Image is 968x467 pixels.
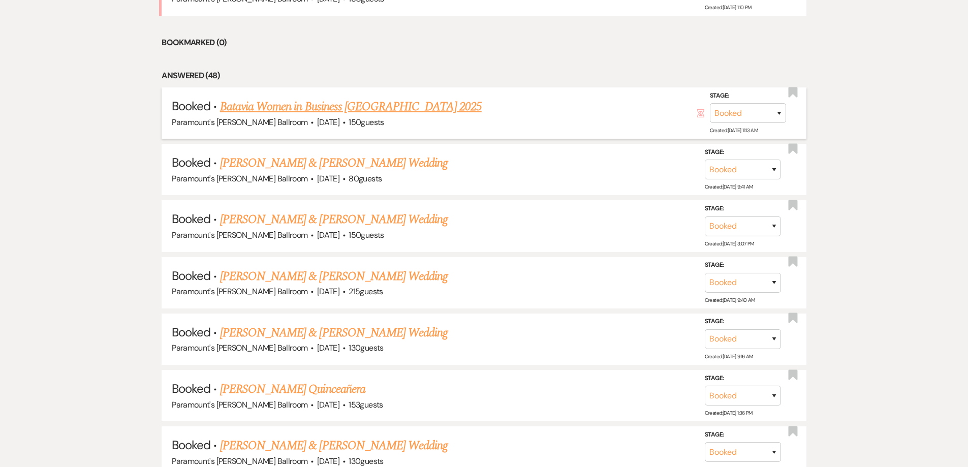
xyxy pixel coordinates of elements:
span: Paramount's [PERSON_NAME] Ballroom [172,343,307,353]
a: [PERSON_NAME] & [PERSON_NAME] Wedding [220,210,448,229]
span: [DATE] [317,173,339,184]
span: Paramount's [PERSON_NAME] Ballroom [172,117,307,128]
span: Booked [172,211,210,227]
span: Booked [172,324,210,340]
span: Paramount's [PERSON_NAME] Ballroom [172,286,307,297]
label: Stage: [705,429,781,441]
span: Created: [DATE] 9:40 AM [705,297,755,303]
label: Stage: [705,203,781,214]
span: Booked [172,268,210,284]
span: Booked [172,154,210,170]
span: 130 guests [349,456,383,466]
label: Stage: [705,147,781,158]
a: [PERSON_NAME] Quinceañera [220,380,365,398]
label: Stage: [710,90,786,102]
a: [PERSON_NAME] & [PERSON_NAME] Wedding [220,437,448,455]
span: [DATE] [317,456,339,466]
li: Answered (48) [162,69,806,82]
span: [DATE] [317,117,339,128]
label: Stage: [705,260,781,271]
a: [PERSON_NAME] & [PERSON_NAME] Wedding [220,267,448,286]
span: Paramount's [PERSON_NAME] Ballroom [172,230,307,240]
span: Booked [172,98,210,114]
li: Bookmarked (0) [162,36,806,49]
span: Created: [DATE] 9:16 AM [705,353,753,360]
span: Paramount's [PERSON_NAME] Ballroom [172,456,307,466]
label: Stage: [705,372,781,384]
span: Created: [DATE] 9:41 AM [705,183,753,190]
span: Paramount's [PERSON_NAME] Ballroom [172,399,307,410]
span: 80 guests [349,173,382,184]
span: 153 guests [349,399,383,410]
span: 130 guests [349,343,383,353]
span: Created: [DATE] 3:07 PM [705,240,754,247]
span: Created: [DATE] 1:36 PM [705,410,753,416]
a: [PERSON_NAME] & [PERSON_NAME] Wedding [220,324,448,342]
span: Created: [DATE] 1:10 PM [705,4,752,11]
span: 150 guests [349,117,384,128]
span: Booked [172,437,210,453]
a: [PERSON_NAME] & [PERSON_NAME] Wedding [220,154,448,172]
span: Paramount's [PERSON_NAME] Ballroom [172,173,307,184]
span: Booked [172,381,210,396]
label: Stage: [705,316,781,327]
span: [DATE] [317,286,339,297]
span: Created: [DATE] 11:13 AM [710,127,758,134]
span: 150 guests [349,230,384,240]
span: [DATE] [317,343,339,353]
a: Batavia Women in Business [GEOGRAPHIC_DATA] 2025 [220,98,482,116]
span: 215 guests [349,286,383,297]
span: [DATE] [317,230,339,240]
span: [DATE] [317,399,339,410]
